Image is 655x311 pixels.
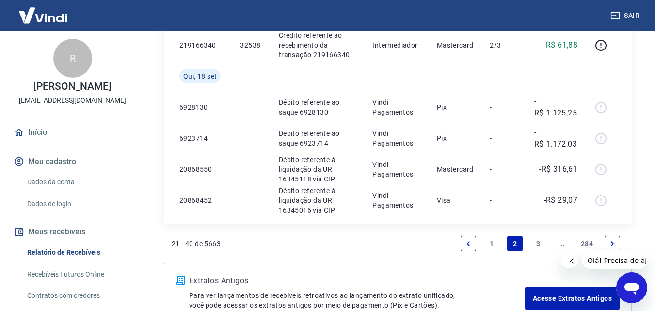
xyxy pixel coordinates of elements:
[605,236,620,251] a: Next page
[554,236,569,251] a: Jump forward
[372,129,421,148] p: Vindi Pagamentos
[484,236,499,251] a: Page 1
[616,272,647,303] iframe: Botão para abrir a janela de mensagens
[372,191,421,210] p: Vindi Pagamentos
[12,122,133,143] a: Início
[12,151,133,172] button: Meu cadastro
[53,39,92,78] div: R
[240,40,263,50] p: 32538
[279,186,357,215] p: Débito referente à liquidação da UR 16345016 via CIP
[437,164,475,174] p: Mastercard
[490,40,518,50] p: 2/3
[176,276,185,285] img: ícone
[372,160,421,179] p: Vindi Pagamentos
[279,31,357,60] p: Crédito referente ao recebimento da transação 219166340
[490,164,518,174] p: -
[539,164,577,175] p: -R$ 316,61
[179,102,224,112] p: 6928130
[33,82,111,92] p: [PERSON_NAME]
[19,96,126,106] p: [EMAIL_ADDRESS][DOMAIN_NAME]
[23,172,133,192] a: Dados da conta
[279,129,357,148] p: Débito referente ao saque 6923714
[490,133,518,143] p: -
[12,221,133,243] button: Meus recebíveis
[372,40,421,50] p: Intermediador
[23,194,133,214] a: Dados de login
[12,0,75,30] img: Vindi
[179,40,224,50] p: 219166340
[179,196,224,205] p: 20868452
[183,71,217,81] span: Qui, 18 set
[525,287,620,310] a: Acesse Extratos Antigos
[179,133,224,143] p: 6923714
[437,196,475,205] p: Visa
[608,7,643,25] button: Sair
[530,236,546,251] a: Page 3
[457,232,624,255] ul: Pagination
[490,102,518,112] p: -
[437,40,475,50] p: Mastercard
[23,264,133,284] a: Recebíveis Futuros Online
[189,275,525,287] p: Extratos Antigos
[582,250,647,269] iframe: Mensagem da empresa
[490,196,518,205] p: -
[561,251,578,268] iframe: Fechar mensagem
[23,243,133,262] a: Relatório de Recebíveis
[534,96,578,119] p: -R$ 1.125,25
[172,239,221,248] p: 21 - 40 de 5663
[577,236,597,251] a: Page 284
[544,195,578,206] p: -R$ 29,07
[279,98,357,117] p: Débito referente ao saque 6928130
[179,164,224,174] p: 20868550
[437,133,475,143] p: Pix
[461,236,476,251] a: Previous page
[279,155,357,184] p: Débito referente à liquidação da UR 16345118 via CIP
[189,291,525,310] p: Para ver lançamentos de recebíveis retroativos ao lançamento do extrato unificado, você pode aces...
[507,236,523,251] a: Page 2 is your current page
[23,286,133,306] a: Contratos com credores
[534,127,578,150] p: -R$ 1.172,03
[6,7,81,15] span: Olá! Precisa de ajuda?
[372,98,421,117] p: Vindi Pagamentos
[437,102,475,112] p: Pix
[546,39,577,51] p: R$ 61,88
